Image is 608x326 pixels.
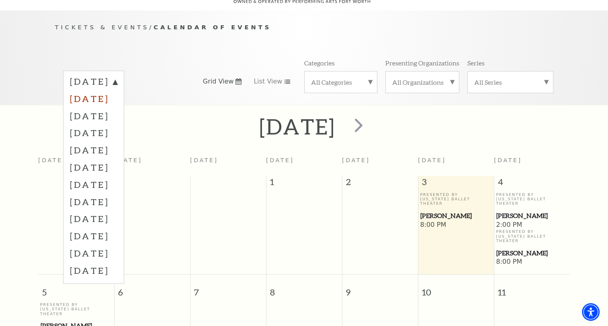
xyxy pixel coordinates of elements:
[420,192,492,206] p: Presented By [US_STATE] Ballet Theater
[311,78,371,86] label: All Categories
[496,211,568,221] a: Peter Pan
[70,227,117,244] label: [DATE]
[418,275,494,302] span: 10
[266,176,342,192] span: 1
[496,248,567,258] span: [PERSON_NAME]
[55,22,553,33] p: /
[420,221,492,230] span: 8:00 PM
[494,176,570,192] span: 4
[342,275,418,302] span: 9
[114,152,190,176] th: [DATE]
[496,192,568,206] p: Presented By [US_STATE] Ballet Theater
[496,258,568,267] span: 8:00 PM
[343,112,372,141] button: next
[154,24,271,31] span: Calendar of Events
[55,24,149,31] span: Tickets & Events
[342,157,370,163] span: [DATE]
[385,59,459,67] p: Presenting Organizations
[70,244,117,262] label: [DATE]
[496,211,567,221] span: [PERSON_NAME]
[190,152,266,176] th: [DATE]
[342,176,418,192] span: 2
[266,157,294,163] span: [DATE]
[259,114,335,139] h2: [DATE]
[70,262,117,279] label: [DATE]
[38,152,114,176] th: [DATE]
[582,303,600,321] div: Accessibility Menu
[70,75,117,90] label: [DATE]
[115,275,190,302] span: 6
[70,124,117,141] label: [DATE]
[418,157,446,163] span: [DATE]
[70,193,117,210] label: [DATE]
[70,141,117,159] label: [DATE]
[496,229,568,243] p: Presented By [US_STATE] Ballet Theater
[420,211,491,221] span: [PERSON_NAME]
[496,248,568,258] a: Peter Pan
[418,176,494,192] span: 3
[494,275,570,302] span: 11
[474,78,547,86] label: All Series
[190,275,266,302] span: 7
[266,275,342,302] span: 8
[254,77,282,86] span: List View
[203,77,234,86] span: Grid View
[70,90,117,107] label: [DATE]
[304,59,335,67] p: Categories
[467,59,485,67] p: Series
[420,211,492,221] a: Peter Pan
[392,78,452,86] label: All Organizations
[70,176,117,193] label: [DATE]
[40,302,112,316] p: Presented By [US_STATE] Ballet Theater
[70,107,117,124] label: [DATE]
[496,221,568,230] span: 2:00 PM
[70,159,117,176] label: [DATE]
[70,210,117,227] label: [DATE]
[38,275,114,302] span: 5
[494,157,522,163] span: [DATE]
